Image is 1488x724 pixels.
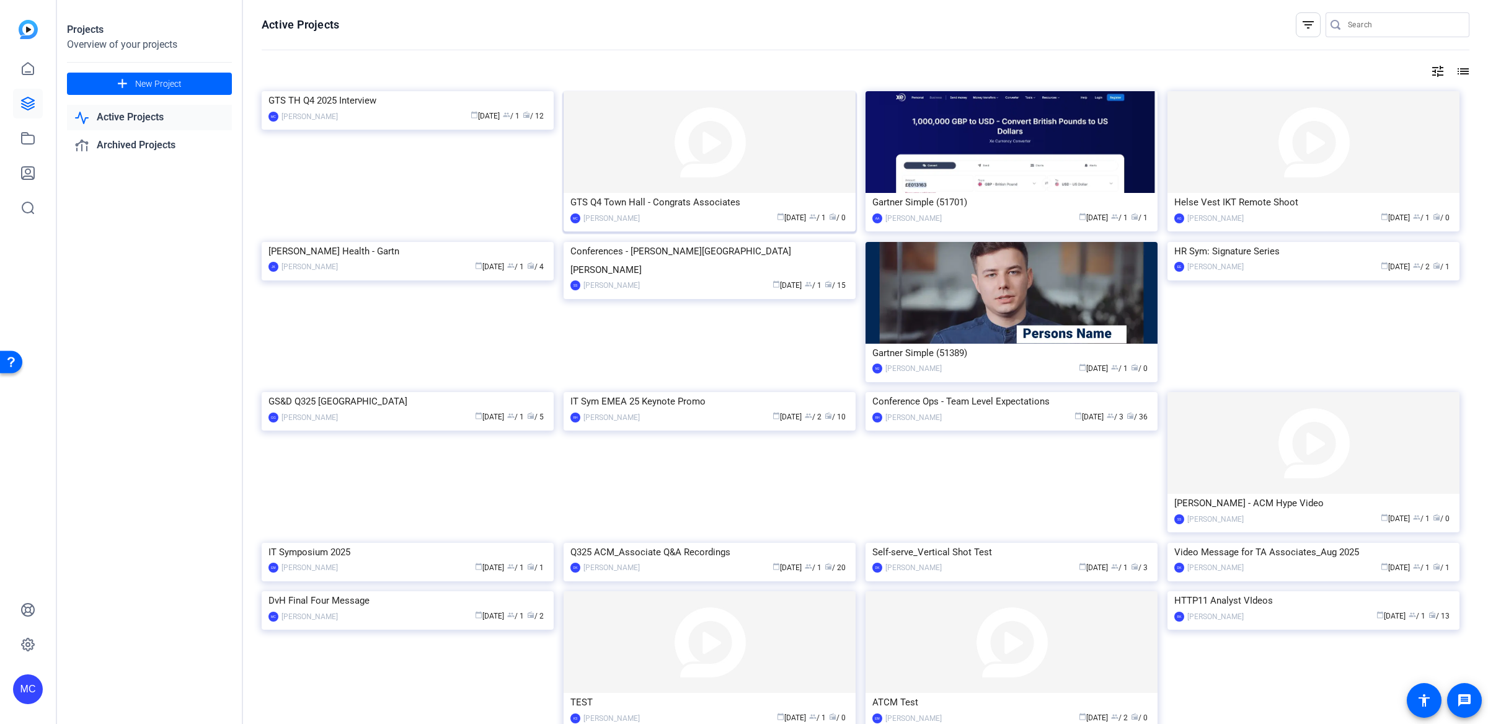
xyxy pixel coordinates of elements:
span: radio [829,713,836,720]
a: Active Projects [67,105,232,130]
span: / 1 [1111,364,1128,373]
div: SS [570,280,580,290]
div: [PERSON_NAME] [583,411,640,424]
span: radio [825,412,832,419]
span: [DATE] [475,612,504,620]
span: radio [825,280,832,288]
div: [PERSON_NAME] [281,561,338,574]
div: GG [268,413,278,422]
span: [DATE] [1381,262,1410,271]
span: / 1 [1433,563,1450,572]
span: / 2 [805,413,821,421]
span: [DATE] [475,262,504,271]
span: [DATE] [777,213,806,222]
span: New Project [135,78,182,91]
span: radio [1127,412,1134,419]
span: radio [527,611,534,619]
h1: Active Projects [262,17,339,32]
span: / 20 [825,563,846,572]
span: radio [1433,514,1440,521]
div: [PERSON_NAME] [583,561,640,574]
span: calendar_today [1074,412,1082,419]
span: / 0 [829,213,846,222]
div: DK [872,563,882,573]
span: / 1 [1413,213,1430,222]
mat-icon: add [115,76,130,92]
span: / 1 [1409,612,1425,620]
span: [DATE] [777,713,806,722]
span: calendar_today [777,713,784,720]
span: / 1 [503,112,520,120]
span: / 1 [1111,213,1128,222]
div: [PERSON_NAME] [281,261,338,273]
div: EM [268,563,278,573]
span: [DATE] [773,563,802,572]
div: KS [570,713,580,723]
span: group [1107,412,1114,419]
div: GTS TH Q4 2025 Interview [268,91,547,110]
div: MC [268,612,278,622]
span: radio [527,412,534,419]
div: IT Symposium 2025 [268,543,547,561]
div: Self-serve_Vertical Shot Test [872,543,1151,561]
span: / 1 [1413,514,1430,523]
span: calendar_today [777,213,784,220]
span: [DATE] [1079,563,1108,572]
span: [DATE] [1381,514,1410,523]
span: [DATE] [1376,612,1406,620]
div: MJ [872,364,882,373]
span: calendar_today [475,611,482,619]
div: GS&D Q325 [GEOGRAPHIC_DATA] [268,392,547,411]
div: DK [1174,563,1184,573]
span: calendar_today [1079,713,1086,720]
div: [PERSON_NAME] [281,610,338,623]
div: EM [872,713,882,723]
span: / 0 [829,713,846,722]
span: calendar_today [475,262,482,269]
div: RH [570,413,580,422]
span: / 1 [809,213,826,222]
span: / 1 [1433,262,1450,271]
span: calendar_today [1381,514,1388,521]
span: calendar_today [1079,563,1086,570]
span: group [1111,213,1118,220]
span: / 3 [1107,413,1123,421]
span: group [1413,213,1420,220]
div: Helse Vest IKT Remote Shoot [1174,193,1453,212]
span: calendar_today [1381,563,1388,570]
span: group [809,213,817,220]
span: calendar_today [1376,611,1384,619]
div: ATCM Test [872,693,1151,712]
span: / 2 [1111,713,1128,722]
span: radio [1433,563,1440,570]
span: group [1413,563,1420,570]
span: radio [825,563,832,570]
div: JK [268,262,278,272]
span: / 0 [1433,514,1450,523]
div: [PERSON_NAME] [885,212,942,225]
div: [PERSON_NAME] [281,110,338,123]
span: group [507,262,515,269]
span: [DATE] [1079,364,1108,373]
span: / 1 [507,612,524,620]
div: TEST [570,693,849,712]
mat-icon: list [1455,64,1469,79]
div: HTTP11 Analyst VIdeos [1174,591,1453,610]
div: MC [570,213,580,223]
span: [DATE] [773,413,802,421]
div: IT Sym EMEA 25 Keynote Promo [570,392,849,411]
span: / 0 [1131,364,1148,373]
div: RH [872,413,882,422]
span: radio [1131,713,1138,720]
span: radio [523,111,530,118]
div: [PERSON_NAME] [885,561,942,574]
div: [PERSON_NAME] Health - Gartn [268,242,547,261]
span: radio [1433,262,1440,269]
span: radio [1428,611,1436,619]
div: [PERSON_NAME] - ACM Hype Video [1174,494,1453,512]
div: [PERSON_NAME] [1187,561,1244,574]
span: group [1409,611,1416,619]
span: radio [1131,364,1138,371]
div: SS [1174,514,1184,524]
span: / 3 [1131,563,1148,572]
